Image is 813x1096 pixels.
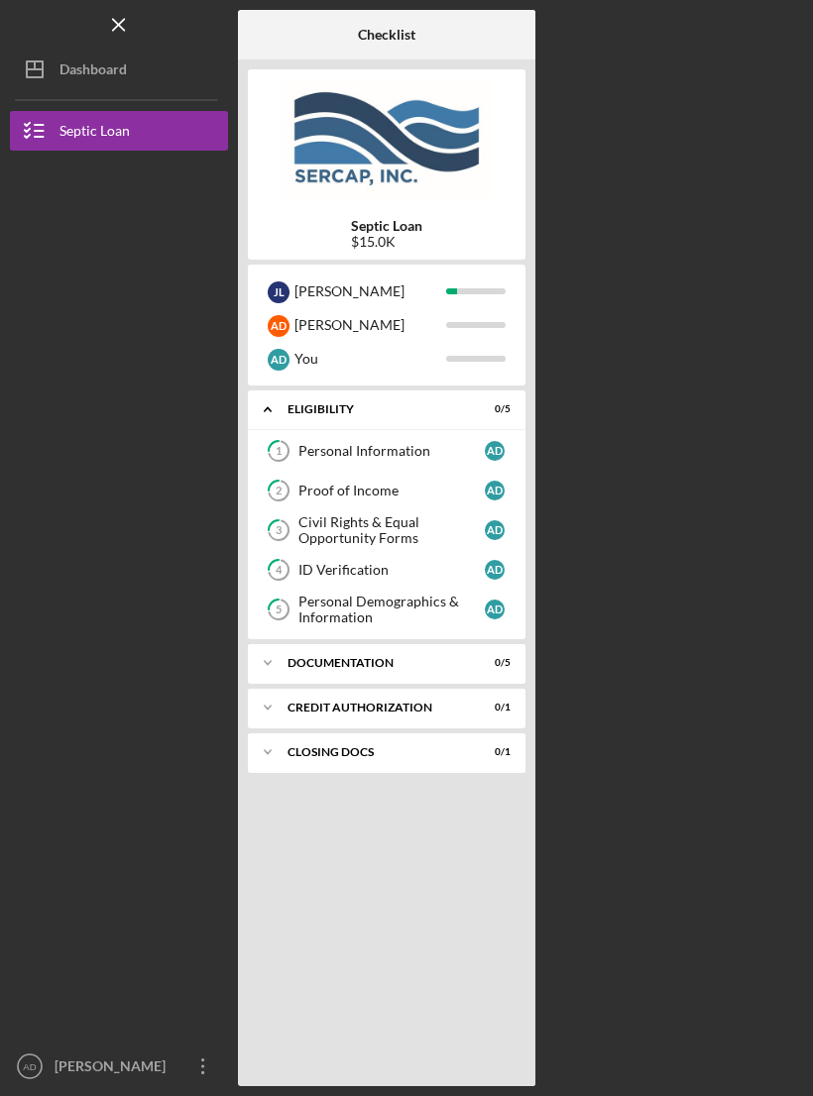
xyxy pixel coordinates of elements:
[288,657,461,669] div: Documentation
[298,483,485,498] div: Proof of Income
[298,514,485,546] div: Civil Rights & Equal Opportunity Forms
[268,315,290,337] div: A D
[485,441,505,461] div: A D
[23,1061,36,1072] text: AD
[59,50,127,94] div: Dashboard
[276,485,282,497] tspan: 2
[485,520,505,540] div: A D
[485,481,505,500] div: A D
[10,1046,228,1086] button: AD[PERSON_NAME]
[475,702,511,713] div: 0 / 1
[268,349,290,371] div: A D
[50,1046,178,1091] div: [PERSON_NAME]
[10,50,228,89] button: Dashboard
[294,308,446,342] div: [PERSON_NAME]
[268,281,290,303] div: J L
[485,560,505,580] div: A D
[298,443,485,459] div: Personal Information
[276,603,282,616] tspan: 5
[294,342,446,376] div: You
[276,564,283,577] tspan: 4
[294,274,446,308] div: [PERSON_NAME]
[288,702,461,713] div: CREDIT AUTHORIZATION
[485,600,505,619] div: A D
[475,746,511,758] div: 0 / 1
[258,590,516,629] a: 5Personal Demographics & InformationAD
[276,445,282,458] tspan: 1
[276,524,282,537] tspan: 3
[351,218,422,234] b: Septic Loan
[351,234,422,250] div: $15.0K
[10,111,228,151] button: Septic Loan
[258,471,516,510] a: 2Proof of IncomeAD
[475,657,511,669] div: 0 / 5
[248,79,525,198] img: Product logo
[258,431,516,471] a: 1Personal InformationAD
[298,562,485,578] div: ID Verification
[358,27,415,43] b: Checklist
[258,550,516,590] a: 4ID VerificationAD
[298,594,485,625] div: Personal Demographics & Information
[288,746,461,758] div: CLOSING DOCS
[475,403,511,415] div: 0 / 5
[258,510,516,550] a: 3Civil Rights & Equal Opportunity FormsAD
[59,111,130,156] div: Septic Loan
[288,403,461,415] div: Eligibility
